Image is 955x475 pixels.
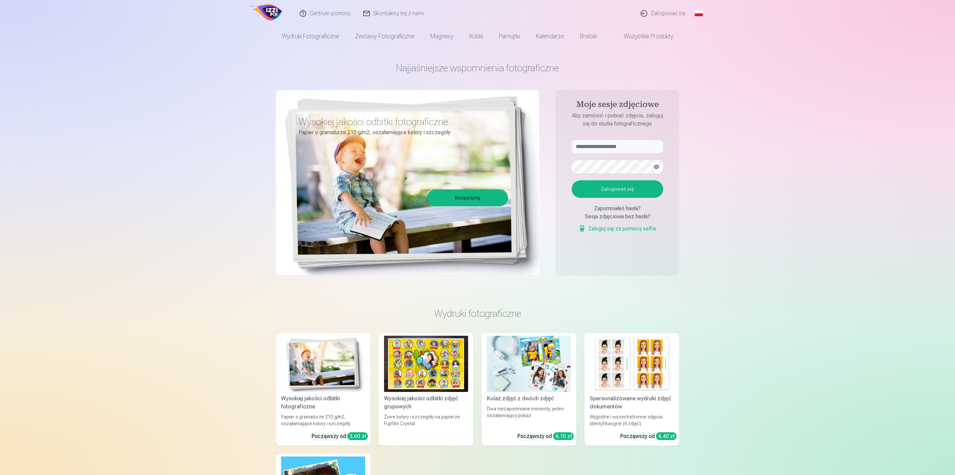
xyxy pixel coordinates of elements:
div: Wygodne i wszechstronne zdjęcia identyfikacyjne (6 zdjęć) [587,413,677,427]
div: 4,10 zł [553,432,574,440]
img: /p1 [248,3,284,24]
a: Wydruki fotograficzne [274,27,347,46]
div: Papier o gramaturze 210 g/m2, oszałamiające kolory i szczegóły [278,413,368,427]
h3: Wydruki fotograficzne [281,307,674,320]
button: Zalogować się [572,180,663,198]
p: Papier o gramaturze 210 g/m2, oszałamiające kolory i szczegóły [299,128,503,137]
div: Kolaż zdjęć z dwóch zdjęć [484,395,574,403]
a: Zestawy fotograficzne [347,27,422,46]
div: Począwszy od [517,432,574,440]
img: Kolaż zdjęć z dwóch zdjęć [487,336,571,392]
img: Wysokiej jakości odbitki zdjęć grupowych [384,336,468,392]
a: Wszystkie produkty [605,27,681,46]
div: Począwszy od [620,432,677,440]
a: Kalendarze [528,27,572,46]
h1: Najjaśniejsze wspomnienia fotograficzne [276,62,679,74]
div: Dwa niezapomniane momenty, jeden oszałamiający pokaz [484,405,574,427]
a: Breloki [572,27,605,46]
div: Wysokiej jakości odbitki fotograficzne [278,395,368,411]
a: Kubki [461,27,491,46]
div: 4,40 zł [656,432,677,440]
a: Pamiątki [491,27,528,46]
div: Począwszy od [311,432,368,440]
div: Zapomniałeś hasła? [572,205,663,213]
a: Rozpocznij [428,190,507,205]
a: Magnesy [422,27,461,46]
div: Spersonalizowane wydruki zdjęć dokumentów [587,395,677,411]
div: Żywe kolory i szczegóły na papierze Fujifilm Crystal [381,413,471,443]
a: Wysokiej jakości odbitki fotograficzneWysokiej jakości odbitki fotograficznePapier o gramaturze 2... [276,333,371,446]
h4: Moje sesje zdjęciowe [565,100,670,112]
img: Spersonalizowane wydruki zdjęć dokumentów [590,336,674,392]
div: 3,60 zł [347,432,368,440]
h3: Wysokiej jakości odbitki fotograficzne [299,116,503,128]
div: Wysokiej jakości odbitki zdjęć grupowych [381,395,471,411]
a: Zaloguj się za pomocą selfie [579,225,656,233]
img: Wysokiej jakości odbitki fotograficzne [281,336,365,392]
a: Spersonalizowane wydruki zdjęć dokumentówSpersonalizowane wydruki zdjęć dokumentówWygodne i wszec... [584,333,679,446]
a: Kolaż zdjęć z dwóch zdjęćKolaż zdjęć z dwóch zdjęćDwa niezapomniane momenty, jeden oszałamiający ... [482,333,576,446]
a: Wysokiej jakości odbitki zdjęć grupowychWysokiej jakości odbitki zdjęć grupowychŻywe kolory i szc... [379,333,473,446]
div: Sesja zdjęciowa bez hasła? [572,213,663,221]
p: Aby zamówić i pobrać zdjęcia, zaloguj się do studia fotograficznego [565,112,670,128]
